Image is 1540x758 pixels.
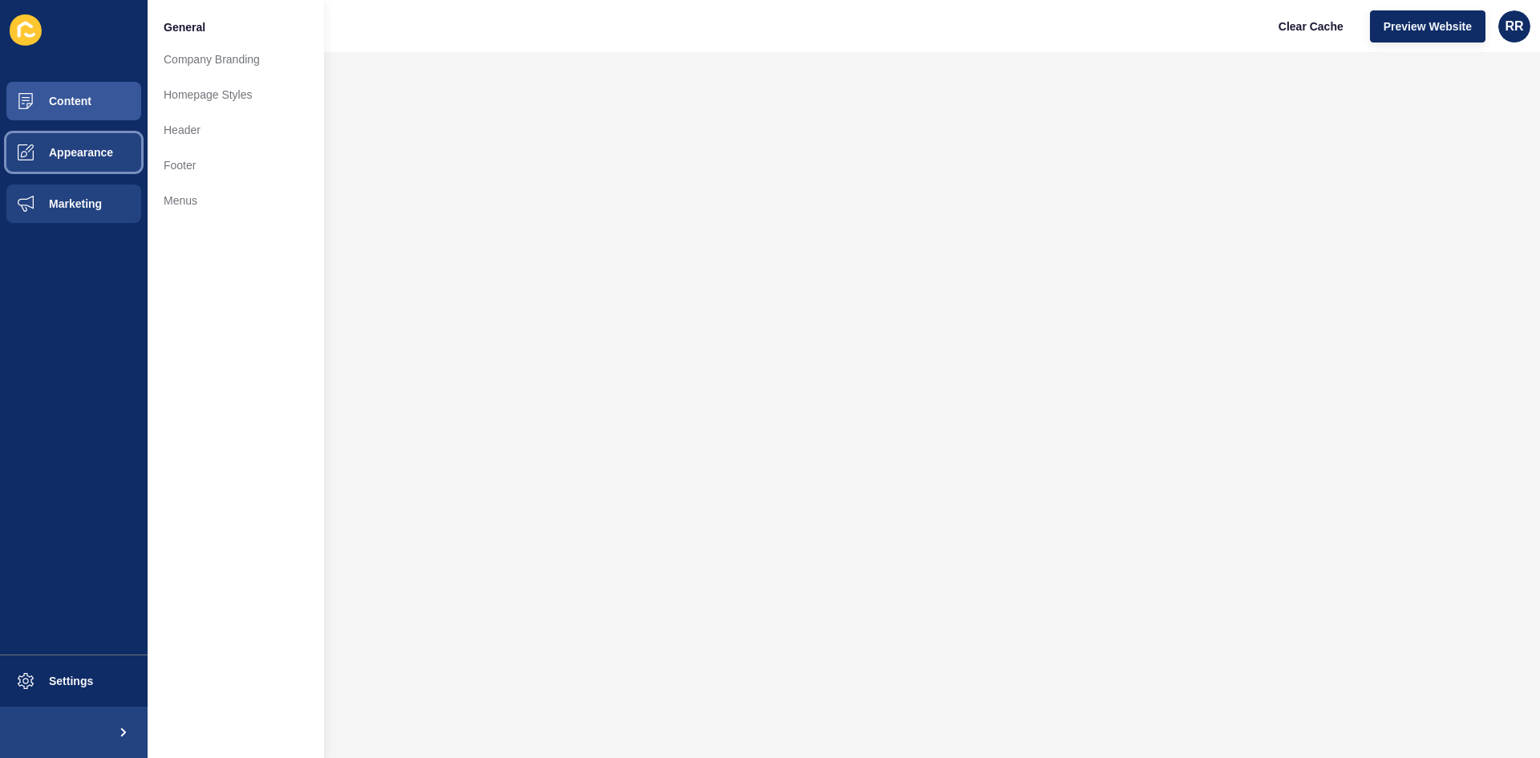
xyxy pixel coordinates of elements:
a: Footer [148,148,324,183]
span: Clear Cache [1279,18,1343,34]
a: Company Branding [148,42,324,77]
span: General [164,19,205,35]
a: Menus [148,183,324,218]
a: Header [148,112,324,148]
button: Preview Website [1370,10,1485,43]
button: Clear Cache [1265,10,1357,43]
span: Preview Website [1384,18,1472,34]
a: Homepage Styles [148,77,324,112]
span: RR [1505,18,1523,34]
